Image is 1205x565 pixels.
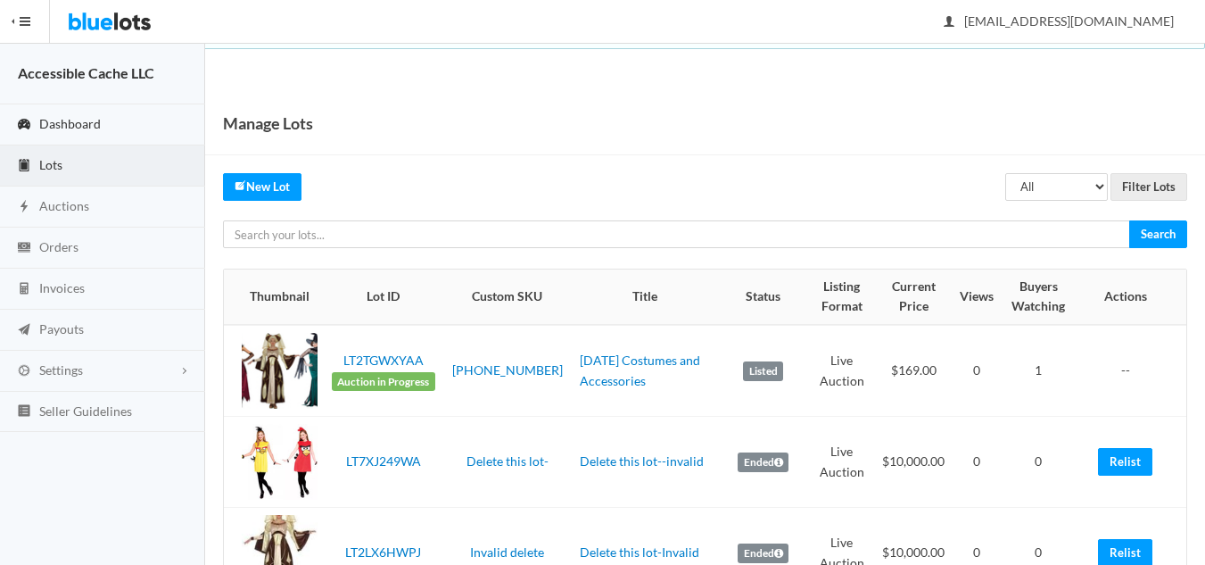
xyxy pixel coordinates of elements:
ion-icon: flash [15,199,33,216]
span: Dashboard [39,116,101,131]
td: 0 [953,417,1001,508]
strong: Accessible Cache LLC [18,64,154,81]
a: Delete this lot-Invalid [580,544,699,560]
td: Live Auction [809,417,874,508]
th: Title [573,270,718,325]
a: createNew Lot [223,173,301,201]
ion-icon: calculator [15,281,33,298]
label: Ended [738,453,788,472]
h1: Manage Lots [223,110,313,137]
ion-icon: paper plane [15,322,33,339]
span: Auctions [39,198,89,213]
th: Thumbnail [224,270,325,325]
a: Delete this lot- [466,453,549,469]
td: Live Auction [809,325,874,417]
label: Listed [743,361,783,381]
a: LT2TGWXYAA [343,353,424,368]
a: LT2LX6HWPJ [345,544,421,560]
td: 1 [1001,325,1076,417]
span: Auction in Progress [332,372,435,392]
th: Listing Format [809,270,874,325]
th: Actions [1076,270,1186,325]
span: Payouts [39,321,84,337]
a: Relist [1098,448,1152,476]
a: Invalid delete [470,544,544,560]
input: Search your lots... [223,220,1130,248]
td: 0 [1001,417,1076,508]
a: [PHONE_NUMBER] [452,362,563,378]
td: $10,000.00 [874,417,953,508]
th: Views [953,270,1001,325]
td: 0 [953,325,1001,417]
th: Lot ID [325,270,442,325]
input: Search [1129,220,1187,248]
input: Filter Lots [1110,173,1187,201]
ion-icon: create [235,179,246,191]
th: Buyers Watching [1001,270,1076,325]
td: $169.00 [874,325,953,417]
ion-icon: list box [15,403,33,420]
a: Delete this lot--invalid [580,453,704,469]
th: Custom SKU [442,270,573,325]
ion-icon: cog [15,363,33,380]
label: Ended [738,544,788,563]
th: Current Price [874,270,953,325]
ion-icon: person [940,14,958,31]
td: -- [1076,325,1186,417]
a: [DATE] Costumes and Accessories [580,353,700,388]
a: LT7XJ249WA [346,453,421,469]
ion-icon: speedometer [15,117,33,134]
span: [EMAIL_ADDRESS][DOMAIN_NAME] [945,13,1174,29]
ion-icon: cash [15,240,33,257]
th: Status [717,270,809,325]
span: Seller Guidelines [39,403,132,419]
span: Settings [39,362,83,378]
ion-icon: clipboard [15,158,33,175]
span: Orders [39,239,78,254]
span: Lots [39,157,62,172]
span: Invoices [39,280,85,295]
